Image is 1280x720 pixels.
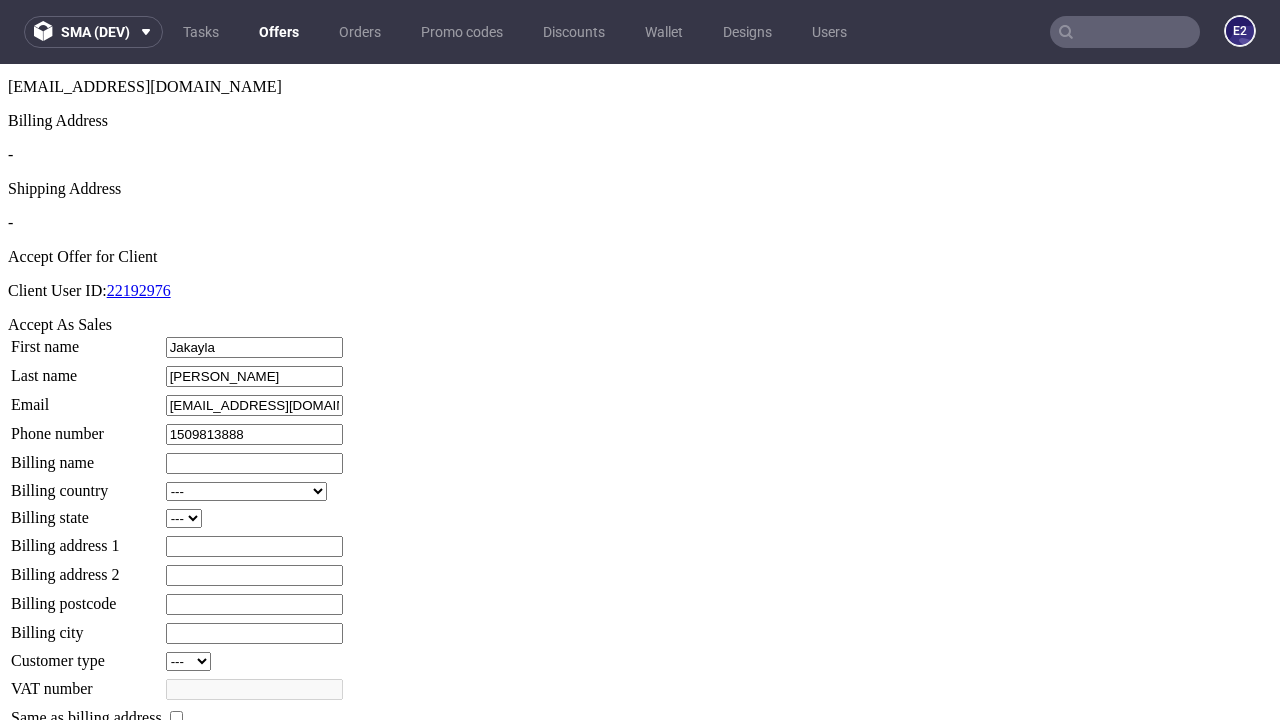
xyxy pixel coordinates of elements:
[61,25,130,39] span: sma (dev)
[8,48,1272,66] div: Billing Address
[107,218,171,235] a: 22192976
[10,417,163,438] td: Billing country
[8,218,1272,236] p: Client User ID:
[8,116,1272,134] div: Shipping Address
[800,16,859,48] a: Users
[10,330,163,353] td: Email
[409,16,515,48] a: Promo codes
[10,500,163,523] td: Billing address 2
[10,471,163,494] td: Billing address 1
[633,16,695,48] a: Wallet
[10,272,163,295] td: First name
[10,587,163,608] td: Customer type
[8,150,13,167] span: -
[24,16,163,48] button: sma (dev)
[10,643,163,665] td: Same as billing address
[8,184,1272,202] div: Accept Offer for Client
[10,558,163,581] td: Billing city
[10,359,163,382] td: Phone number
[1226,17,1254,45] figcaption: e2
[10,301,163,324] td: Last name
[10,614,163,637] td: VAT number
[10,529,163,552] td: Billing postcode
[531,16,617,48] a: Discounts
[8,14,282,31] span: [EMAIL_ADDRESS][DOMAIN_NAME]
[8,252,1272,270] div: Accept As Sales
[171,16,231,48] a: Tasks
[327,16,393,48] a: Orders
[10,444,163,465] td: Billing state
[247,16,311,48] a: Offers
[711,16,784,48] a: Designs
[10,388,163,411] td: Billing name
[8,82,13,99] span: -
